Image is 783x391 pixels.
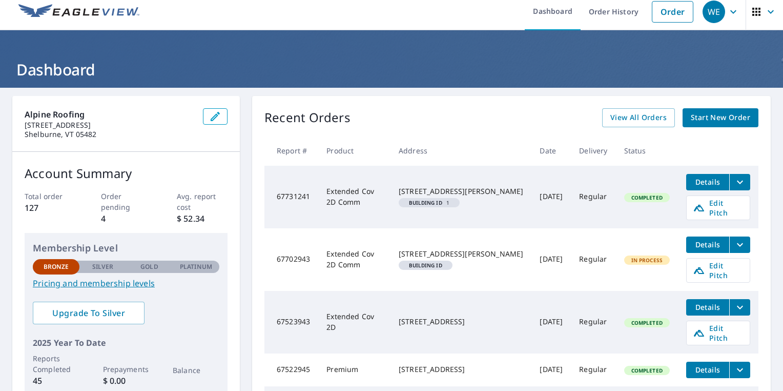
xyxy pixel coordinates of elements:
[33,375,79,387] p: 45
[33,353,79,375] p: Reports Completed
[264,108,351,127] p: Recent Orders
[692,240,723,249] span: Details
[729,174,750,190] button: filesDropdownBtn-67731241
[625,319,669,326] span: Completed
[652,1,693,23] a: Order
[625,257,669,264] span: In Process
[683,108,758,127] a: Start New Order
[693,323,744,343] span: Edit Pitch
[390,135,531,166] th: Address
[571,228,615,291] td: Regular
[399,317,523,327] div: [STREET_ADDRESS]
[177,212,228,225] p: $ 52.34
[101,212,152,225] p: 4
[403,200,456,205] span: 1
[531,291,571,354] td: [DATE]
[92,262,114,271] p: Silver
[33,302,145,324] a: Upgrade To Silver
[33,241,219,255] p: Membership Level
[409,200,442,205] em: Building ID
[571,135,615,166] th: Delivery
[318,135,390,166] th: Product
[531,228,571,291] td: [DATE]
[703,1,725,23] div: WE
[101,191,152,212] p: Order pending
[25,130,195,139] p: Shelburne, VT 05482
[318,166,390,228] td: Extended Cov 2D Comm
[264,135,318,166] th: Report #
[686,299,729,316] button: detailsBtn-67523943
[318,291,390,354] td: Extended Cov 2D
[177,191,228,212] p: Avg. report cost
[571,291,615,354] td: Regular
[399,186,523,197] div: [STREET_ADDRESS][PERSON_NAME]
[686,237,729,253] button: detailsBtn-67702943
[25,191,75,202] p: Total order
[18,4,139,19] img: EV Logo
[616,135,678,166] th: Status
[25,121,195,130] p: [STREET_ADDRESS]
[399,249,523,259] div: [STREET_ADDRESS][PERSON_NAME]
[625,194,669,201] span: Completed
[103,375,150,387] p: $ 0.00
[686,258,750,283] a: Edit Pitch
[729,237,750,253] button: filesDropdownBtn-67702943
[33,277,219,289] a: Pricing and membership levels
[103,364,150,375] p: Prepayments
[25,108,195,121] p: Alpine Roofing
[409,263,442,268] em: Building ID
[140,262,158,271] p: Gold
[693,261,744,280] span: Edit Pitch
[12,59,771,80] h1: Dashboard
[686,362,729,378] button: detailsBtn-67522945
[531,135,571,166] th: Date
[41,307,136,319] span: Upgrade To Silver
[399,364,523,375] div: [STREET_ADDRESS]
[693,198,744,218] span: Edit Pitch
[25,164,228,183] p: Account Summary
[264,166,318,228] td: 67731241
[602,108,675,127] a: View All Orders
[571,354,615,386] td: Regular
[686,174,729,190] button: detailsBtn-67731241
[691,111,750,124] span: Start New Order
[264,291,318,354] td: 67523943
[264,354,318,386] td: 67522945
[686,321,750,345] a: Edit Pitch
[692,365,723,375] span: Details
[686,195,750,220] a: Edit Pitch
[571,166,615,228] td: Regular
[729,362,750,378] button: filesDropdownBtn-67522945
[531,354,571,386] td: [DATE]
[610,111,667,124] span: View All Orders
[180,262,212,271] p: Platinum
[264,228,318,291] td: 67702943
[173,365,219,376] p: Balance
[33,337,219,349] p: 2025 Year To Date
[531,166,571,228] td: [DATE]
[692,177,723,187] span: Details
[44,262,69,271] p: Bronze
[729,299,750,316] button: filesDropdownBtn-67523943
[25,202,75,214] p: 127
[318,354,390,386] td: Premium
[692,302,723,312] span: Details
[318,228,390,291] td: Extended Cov 2D Comm
[625,367,669,374] span: Completed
